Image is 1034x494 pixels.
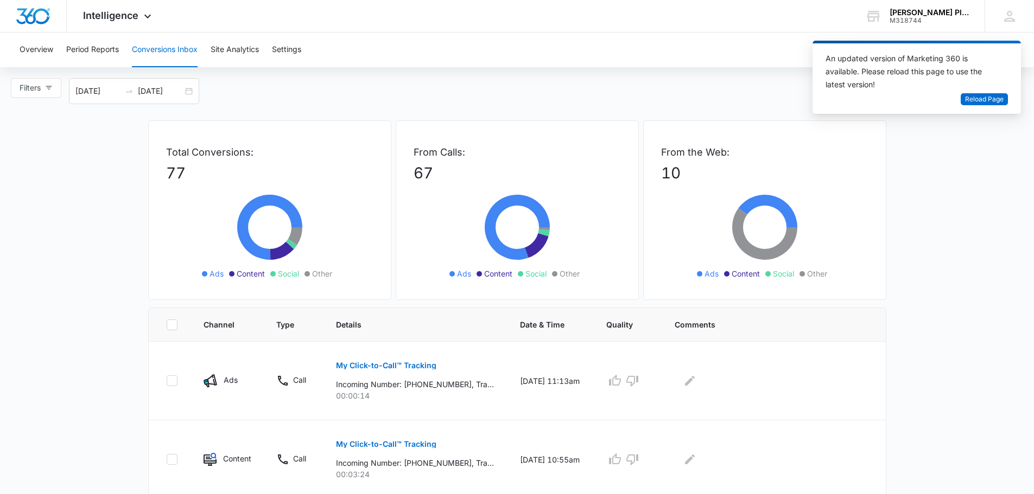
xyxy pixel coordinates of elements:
span: Ads [210,268,224,279]
p: 10 [661,162,868,184]
p: Total Conversions: [166,145,373,159]
button: Overview [20,33,53,67]
span: Reload Page [965,94,1004,105]
span: Ads [705,268,719,279]
span: Channel [204,319,235,330]
p: Call [293,374,306,386]
button: Edit Comments [681,372,699,389]
p: 67 [414,162,621,184]
span: Intelligence [83,10,138,21]
input: End date [138,85,183,97]
button: Conversions Inbox [132,33,198,67]
span: Content [237,268,265,279]
span: Social [525,268,547,279]
p: My Click-to-Call™ Tracking [336,440,436,448]
p: From Calls: [414,145,621,159]
span: Content [484,268,512,279]
span: Comments [675,319,853,330]
div: An updated version of Marketing 360 is available. Please reload this page to use the latest version! [826,52,995,91]
span: Type [276,319,294,330]
p: My Click-to-Call™ Tracking [336,362,436,369]
span: Content [732,268,760,279]
span: Details [336,319,478,330]
span: Other [560,268,580,279]
span: Ads [457,268,471,279]
div: account name [890,8,969,17]
button: My Click-to-Call™ Tracking [336,352,436,378]
span: Date & Time [520,319,564,330]
button: Site Analytics [211,33,259,67]
span: Social [773,268,794,279]
p: Incoming Number: [PHONE_NUMBER], Tracking Number: [PHONE_NUMBER], Ring To: [PHONE_NUMBER], Caller... [336,457,494,469]
button: My Click-to-Call™ Tracking [336,431,436,457]
button: Period Reports [66,33,119,67]
p: Content [223,453,250,464]
button: Settings [272,33,301,67]
input: Start date [75,85,120,97]
div: account id [890,17,969,24]
button: Edit Comments [681,451,699,468]
p: 00:00:14 [336,390,494,401]
span: Quality [606,319,633,330]
span: swap-right [125,87,134,95]
span: Social [278,268,299,279]
button: Reload Page [961,93,1008,106]
button: Filters [11,78,61,98]
p: Incoming Number: [PHONE_NUMBER], Tracking Number: [PHONE_NUMBER], Ring To: [PHONE_NUMBER], Caller... [336,378,494,390]
p: 00:03:24 [336,469,494,480]
p: Call [293,453,306,464]
span: Filters [20,82,41,94]
td: [DATE] 11:13am [507,342,593,420]
p: Ads [224,374,238,386]
p: From the Web: [661,145,868,159]
span: to [125,87,134,95]
span: Other [312,268,332,279]
p: 77 [166,162,373,184]
span: Other [807,268,827,279]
